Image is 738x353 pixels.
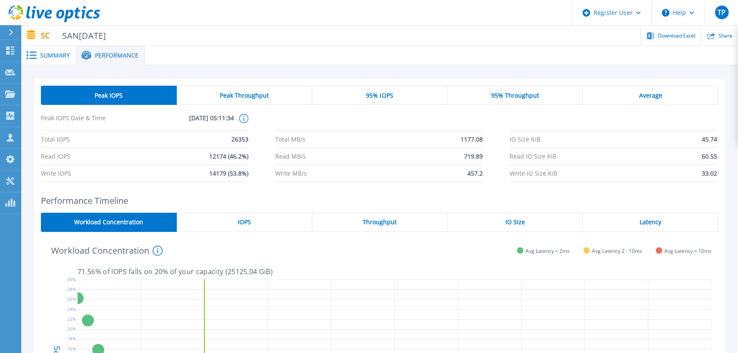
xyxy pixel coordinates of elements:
h2: Performance Timeline [41,196,718,205]
span: 457.2 [467,165,483,182]
span: 14179 (53.8%) [209,165,248,182]
p: SC [41,31,107,41]
span: Read IOPS [41,148,70,165]
span: Write MB/s [275,165,307,182]
span: IO Size KiB [510,131,540,148]
span: 12174 (46.2%) [209,148,248,165]
text: 24% [67,306,76,312]
span: 95% Throughput [491,92,539,99]
span: IOPS [238,219,251,226]
span: Peak IOPS [95,92,123,99]
span: Peak IOPS Date & Time [41,114,138,130]
span: 26353 [231,131,248,148]
text: 22% [67,316,76,322]
span: Performance [95,52,138,58]
span: Read MB/s [275,148,306,165]
span: Peak Throughput [220,92,269,99]
span: 719.89 [464,148,483,165]
span: Latency [640,219,661,226]
span: Average [639,92,662,99]
span: Download Excel [658,33,695,38]
span: Total MB/s [275,131,306,148]
span: 1177.08 [461,131,483,148]
text: 28% [67,286,76,292]
span: Avg Latency > 10ms [664,248,712,254]
h4: Workload Concentration [51,246,163,256]
span: TP [718,9,726,16]
span: Share [718,33,732,38]
span: SAN[DATE] [57,31,107,41]
span: Throughput [363,219,397,226]
text: 30% [67,276,76,282]
span: 95% IOPS [366,92,393,99]
span: 60.55 [702,148,717,165]
span: 33.02 [702,165,717,182]
span: Avg Latency < 2ms [525,248,570,254]
span: Total IOPS [41,131,70,148]
span: Avg Latency 2 - 10ms [592,248,642,254]
span: 45.74 [702,131,717,148]
text: 26% [67,296,76,302]
span: [DATE] 05:11:34 [138,114,234,130]
p: 71.56 % of IOPS falls on 20 % of your capacity ( 25125.04 GiB ) [78,268,712,275]
span: Workload Concentration [74,219,143,226]
span: IO Size [505,219,525,226]
span: Write IO Size KiB [510,165,557,182]
span: Read IO Size KiB [510,148,556,165]
span: Summary [40,52,70,58]
span: Write IOPS [41,165,71,182]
